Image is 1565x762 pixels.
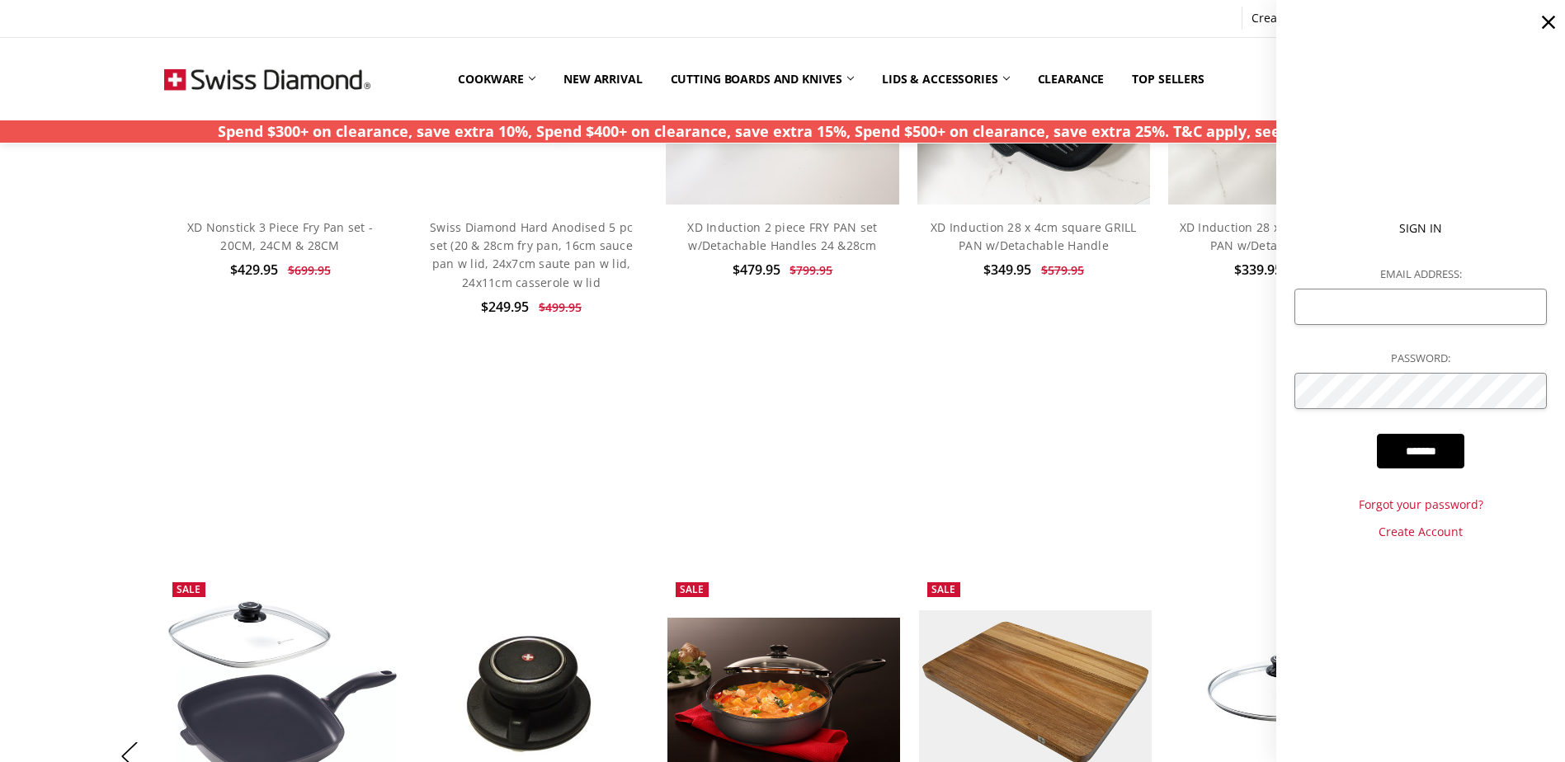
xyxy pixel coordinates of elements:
[164,38,370,120] img: Free Shipping On Every Order
[218,120,1347,143] p: Spend $300+ on clearance, save extra 10%, Spend $400+ on clearance, save extra 15%, Spend $500+ o...
[1294,496,1546,514] a: Forgot your password?
[790,262,832,278] span: $799.95
[1242,7,1345,30] a: Create Account
[177,582,200,596] span: Sale
[983,261,1031,279] span: $349.95
[1180,219,1391,253] a: XD Induction 28 x 7.5cm Deep SAUTE PAN w/Detachable Handle
[680,582,704,596] span: Sale
[687,219,877,253] a: XD Induction 2 piece FRY PAN set w/Detachable Handles 24 &28cm
[1024,61,1119,97] a: Clearance
[230,261,278,279] span: $429.95
[539,299,582,315] span: $499.95
[1294,266,1546,283] label: Email Address:
[430,219,633,290] a: Swiss Diamond Hard Anodised 5 pc set (20 & 28cm fry pan, 16cm sauce pan w lid, 24x7cm saute pan w...
[1118,61,1218,97] a: Top Sellers
[868,61,1023,97] a: Lids & Accessories
[549,61,656,97] a: New arrival
[481,298,529,316] span: $249.95
[657,61,869,97] a: Cutting boards and knives
[1294,219,1546,238] p: Sign In
[288,262,331,278] span: $699.95
[164,483,1402,500] p: Fall In Love With Your Kitchen Again
[733,261,780,279] span: $479.95
[931,219,1137,253] a: XD Induction 28 x 4cm square GRILL PAN w/Detachable Handle
[931,582,955,596] span: Sale
[1234,261,1282,279] span: $339.95
[1041,262,1084,278] span: $579.95
[1294,350,1546,367] label: Password:
[164,443,1402,474] h2: BEST SELLERS
[444,61,549,97] a: Cookware
[1294,523,1546,541] a: Create Account
[187,219,373,253] a: XD Nonstick 3 Piece Fry Pan set - 20CM, 24CM & 28CM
